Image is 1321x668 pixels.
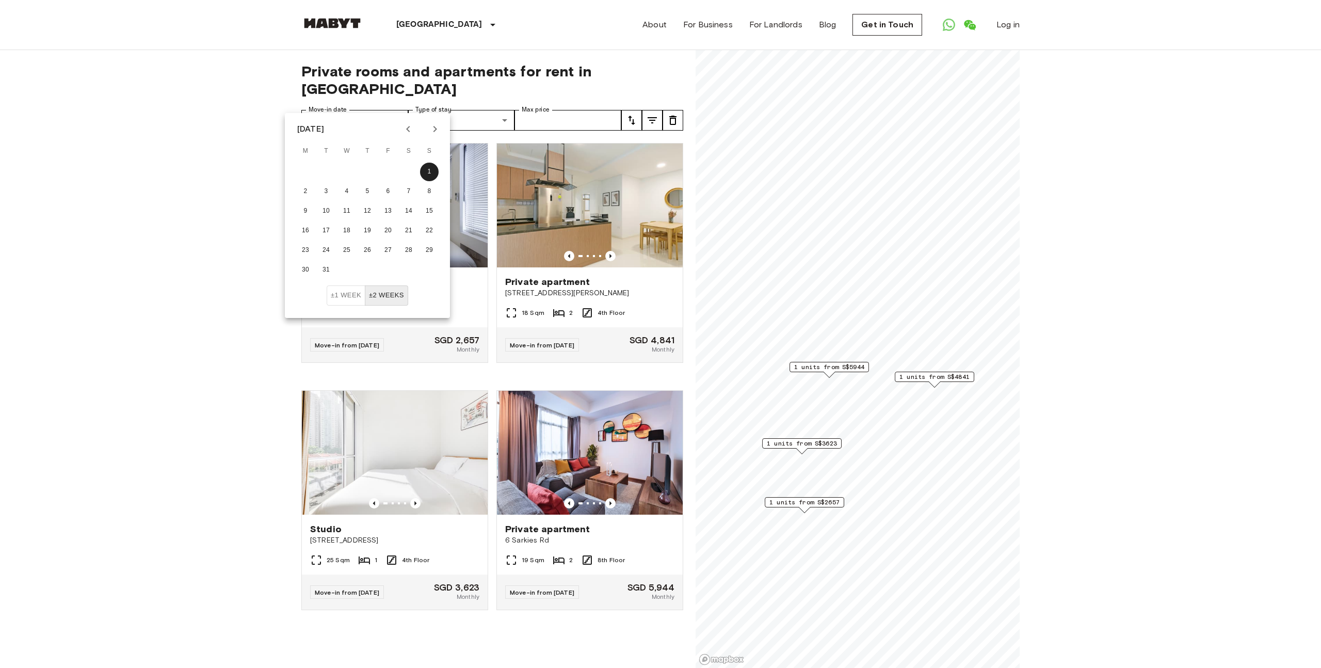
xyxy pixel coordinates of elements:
span: 2 [569,308,573,317]
a: Log in [996,19,1020,31]
button: 30 [296,261,315,279]
a: Marketing picture of unit SG-01-002-014-01Previous imagePrevious imagePrivate apartment6 Sarkies ... [496,390,683,610]
button: tune [621,110,642,131]
span: 1 units from S$3623 [767,439,837,448]
button: 29 [420,241,439,260]
label: Max price [522,105,550,114]
button: Previous image [564,498,574,508]
button: 9 [296,202,315,220]
div: Map marker [790,362,869,378]
div: Map marker [765,497,844,513]
button: Previous month [399,120,417,138]
button: Previous image [369,498,379,508]
span: 4th Floor [402,555,429,565]
button: 14 [399,202,418,220]
div: Map marker [895,372,974,388]
span: 4th Floor [598,308,625,317]
a: Marketing picture of unit SG-01-052-001-01Previous imagePrevious imageStudio[STREET_ADDRESS]25 Sq... [301,390,488,610]
button: 12 [358,202,377,220]
span: [STREET_ADDRESS][PERSON_NAME] [505,288,674,298]
span: Move-in from [DATE] [510,589,574,596]
span: Thursday [358,141,377,162]
button: tune [663,110,683,131]
a: Mapbox logo [699,654,744,665]
button: 4 [337,182,356,201]
span: [STREET_ADDRESS] [310,535,479,546]
div: Mutliple [408,110,515,131]
span: Saturday [399,141,418,162]
button: 2 [296,182,315,201]
button: tune [642,110,663,131]
a: About [642,19,667,31]
span: SGD 2,657 [434,336,479,345]
span: Monthly [457,592,479,601]
img: Marketing picture of unit SG-01-052-001-01 [302,391,488,515]
button: 25 [337,241,356,260]
button: 27 [379,241,397,260]
span: SGD 3,623 [434,583,479,592]
span: Move-in from [DATE] [510,341,574,349]
button: 7 [399,182,418,201]
button: 20 [379,221,397,240]
span: 19 Sqm [522,555,544,565]
label: Move-in date [309,105,347,114]
img: Marketing picture of unit SG-01-001-024-01 [497,144,683,267]
span: 1 units from S$2657 [769,498,840,507]
button: 31 [317,261,335,279]
button: Next month [426,120,444,138]
button: 18 [337,221,356,240]
button: 8 [420,182,439,201]
span: Monthly [652,592,674,601]
img: Marketing picture of unit SG-01-002-014-01 [497,391,683,515]
span: Private rooms and apartments for rent in [GEOGRAPHIC_DATA] [301,62,683,98]
span: Move-in from [DATE] [315,589,379,596]
a: Get in Touch [852,14,922,36]
span: Monthly [457,345,479,354]
button: ±1 week [327,285,365,306]
div: Map marker [762,438,842,454]
span: 1 [375,555,377,565]
span: Move-in from [DATE] [315,341,379,349]
span: Monthly [652,345,674,354]
span: 8th Floor [598,555,625,565]
button: 10 [317,202,335,220]
button: Previous image [410,498,421,508]
span: Wednesday [337,141,356,162]
button: 11 [337,202,356,220]
button: 16 [296,221,315,240]
button: 23 [296,241,315,260]
button: 28 [399,241,418,260]
span: Studio [310,523,342,535]
a: Open WeChat [959,14,980,35]
span: 1 units from S$5944 [794,362,864,372]
img: Habyt [301,18,363,28]
span: 1 units from S$4841 [899,372,970,381]
button: 15 [420,202,439,220]
button: 3 [317,182,335,201]
div: Move In Flexibility [327,285,408,306]
span: 2 [569,555,573,565]
div: [DATE] [297,123,324,135]
button: 21 [399,221,418,240]
button: 24 [317,241,335,260]
button: 26 [358,241,377,260]
a: Blog [819,19,836,31]
button: 22 [420,221,439,240]
button: 6 [379,182,397,201]
button: Previous image [605,251,616,261]
button: Previous image [564,251,574,261]
a: Marketing picture of unit SG-01-001-024-01Previous imagePrevious imagePrivate apartment[STREET_AD... [496,143,683,363]
label: Type of stay [415,105,452,114]
span: Tuesday [317,141,335,162]
button: ±2 weeks [365,285,408,306]
span: 6 Sarkies Rd [505,535,674,546]
span: Sunday [420,141,439,162]
span: 18 Sqm [522,308,544,317]
button: 5 [358,182,377,201]
span: SGD 5,944 [627,583,674,592]
span: Monday [296,141,315,162]
span: 25 Sqm [327,555,350,565]
button: 13 [379,202,397,220]
button: Previous image [605,498,616,508]
button: 1 [420,163,439,181]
